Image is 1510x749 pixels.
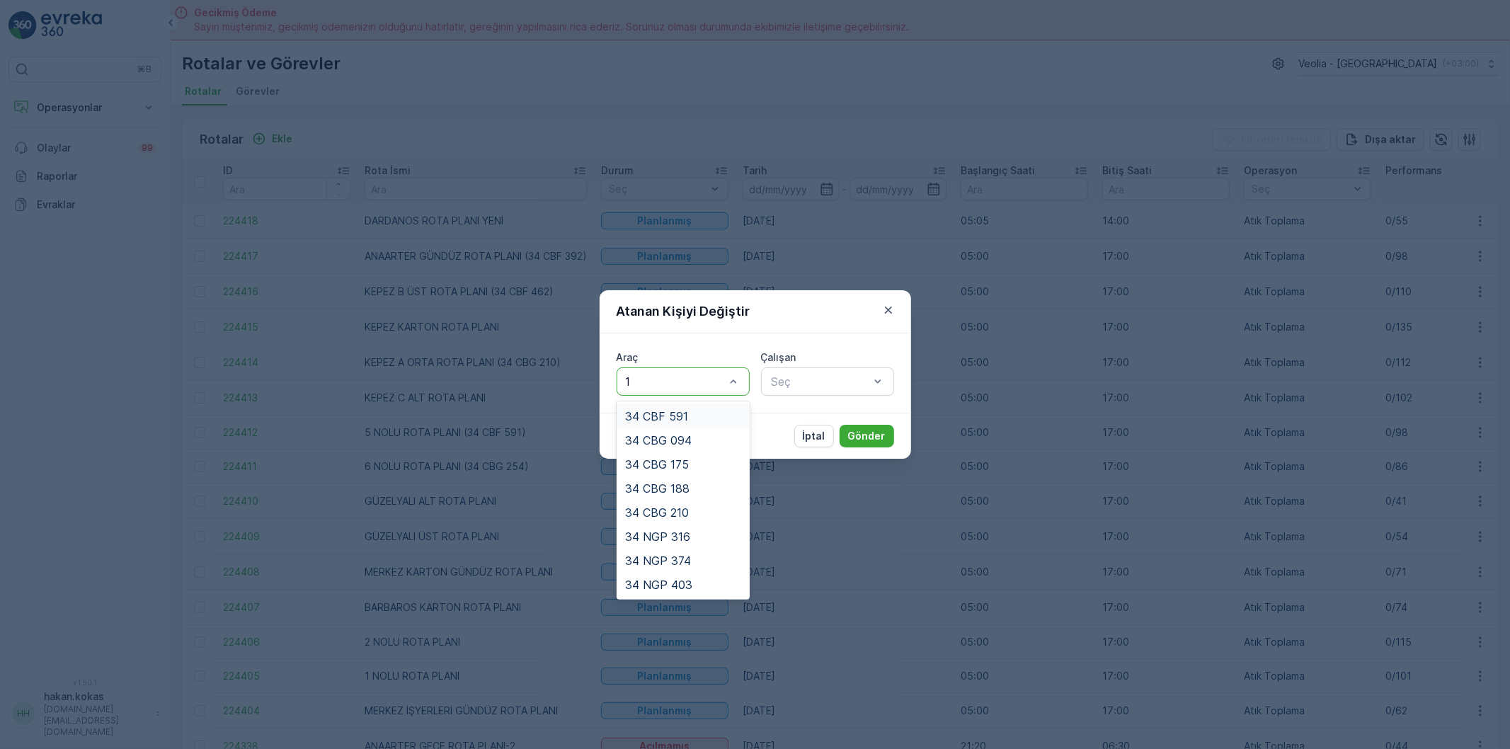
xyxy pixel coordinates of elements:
[625,554,691,567] span: 34 NGP 374
[761,351,796,363] label: Çalışan
[848,429,886,443] p: Gönder
[803,429,825,443] p: İptal
[617,302,750,321] p: Atanan Kişiyi Değiştir
[625,458,689,471] span: 34 CBG 175
[625,434,692,447] span: 34 CBG 094
[772,373,869,390] p: Seç
[625,410,688,423] span: 34 CBF 591
[625,482,690,495] span: 34 CBG 188
[625,530,690,543] span: 34 NGP 316
[625,506,689,519] span: 34 CBG 210
[794,425,834,447] button: İptal
[840,425,894,447] button: Gönder
[625,578,692,591] span: 34 NGP 403
[617,351,639,363] label: Araç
